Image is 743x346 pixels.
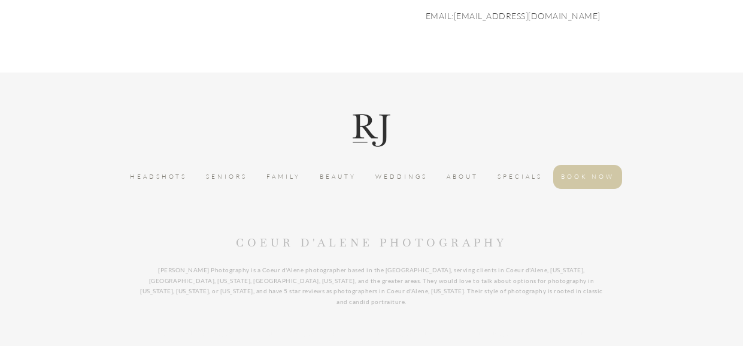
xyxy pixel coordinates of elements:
span: EMAIL: [426,11,454,21]
span: Spokane Photographer [257,329,338,339]
a: Coeur d'Alene Photographer [155,327,256,339]
a: WEDDINGS [375,171,427,183]
span: Coeur d'Alene Photographer [155,329,256,339]
a: [US_STATE] Photographer [339,327,436,339]
span: COEUR D'ALENE PHOTOGRAPHy [236,236,507,249]
a: BEAUTY [320,171,356,183]
span: [EMAIL_ADDRESS][DOMAIN_NAME] [454,11,601,21]
a: SPECIALS [498,171,542,183]
a: HEADSHOTS [130,171,187,183]
a: FAMILY [266,171,301,183]
span: [PERSON_NAME] Photography is a Coeur d'Alene photographer based in the [GEOGRAPHIC_DATA], serving... [140,266,603,305]
a: ABOUT [447,171,478,183]
span: | [256,329,257,339]
a: BOOK NOW [561,171,614,183]
span: [US_STATE] Photographer [339,329,436,339]
a: SENIORS [206,171,247,183]
a: Spokane Photographer [257,327,338,339]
